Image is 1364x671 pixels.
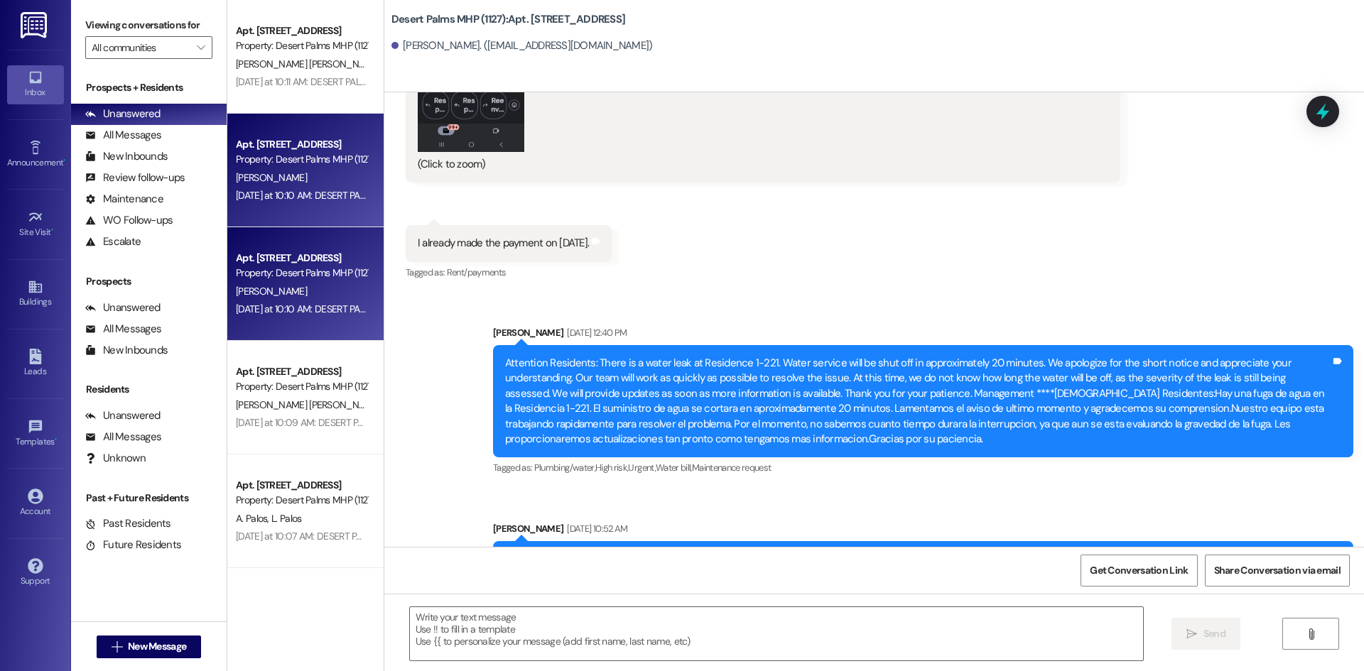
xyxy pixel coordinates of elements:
[692,462,772,474] span: Maintenance request
[1205,555,1350,587] button: Share Conversation via email
[1081,555,1197,587] button: Get Conversation Link
[418,236,589,251] div: I already made the payment on [DATE].
[563,521,627,536] div: [DATE] 10:52 AM
[71,274,227,289] div: Prospects
[63,156,65,165] span: •
[7,344,64,383] a: Leads
[85,149,168,164] div: New Inbounds
[51,225,53,235] span: •
[563,325,627,340] div: [DATE] 12:40 PM
[534,462,595,474] span: Plumbing/water ,
[493,521,1353,541] div: [PERSON_NAME]
[271,512,301,525] span: L. Palos
[628,462,655,474] span: Urgent ,
[236,23,367,38] div: Apt. [STREET_ADDRESS]
[128,639,186,654] span: New Message
[7,205,64,244] a: Site Visit •
[7,554,64,592] a: Support
[236,478,367,493] div: Apt. [STREET_ADDRESS]
[71,382,227,397] div: Residents
[236,398,380,411] span: [PERSON_NAME] [PERSON_NAME]
[85,128,161,143] div: All Messages
[236,379,367,394] div: Property: Desert Palms MHP (1127)
[493,457,1353,478] div: Tagged as:
[236,251,367,266] div: Apt. [STREET_ADDRESS]
[493,325,1353,345] div: [PERSON_NAME]
[1203,626,1225,641] span: Send
[595,462,629,474] span: High risk ,
[236,364,367,379] div: Apt. [STREET_ADDRESS]
[236,152,367,167] div: Property: Desert Palms MHP (1127)
[236,58,384,70] span: [PERSON_NAME] [PERSON_NAME]
[112,641,122,653] i: 
[7,415,64,453] a: Templates •
[55,435,57,444] span: •
[236,266,367,280] div: Property: Desert Palms MHP (1127)
[97,635,202,658] button: New Message
[1306,628,1316,640] i: 
[656,462,692,474] span: Water bill ,
[85,343,168,358] div: New Inbounds
[1186,628,1197,640] i: 
[85,192,163,207] div: Maintenance
[85,322,161,337] div: All Messages
[71,80,227,95] div: Prospects + Residents
[406,262,612,283] div: Tagged as:
[236,171,307,184] span: [PERSON_NAME]
[391,38,653,53] div: [PERSON_NAME]. ([EMAIL_ADDRESS][DOMAIN_NAME])
[236,285,307,298] span: [PERSON_NAME]
[391,12,625,27] b: Desert Palms MHP (1127): Apt. [STREET_ADDRESS]
[236,38,367,53] div: Property: Desert Palms MHP (1127)
[85,14,212,36] label: Viewing conversations for
[85,538,181,552] div: Future Residents
[7,484,64,523] a: Account
[505,356,1331,447] div: Attention Residents: There is a water leak at Residence 1-221. Water service will be shut off in ...
[236,512,271,525] span: A. Palos
[1214,563,1341,578] span: Share Conversation via email
[1090,563,1188,578] span: Get Conversation Link
[85,234,141,249] div: Escalate
[85,408,161,423] div: Unanswered
[71,491,227,506] div: Past + Future Residents
[197,42,205,53] i: 
[85,516,171,531] div: Past Residents
[7,275,64,313] a: Buildings
[85,170,185,185] div: Review follow-ups
[85,300,161,315] div: Unanswered
[21,12,50,38] img: ResiDesk Logo
[85,107,161,121] div: Unanswered
[236,137,367,152] div: Apt. [STREET_ADDRESS]
[85,451,146,466] div: Unknown
[85,430,161,444] div: All Messages
[418,157,1098,172] div: (Click to zoom)
[92,36,190,59] input: All communities
[447,266,507,278] span: Rent/payments
[236,493,367,508] div: Property: Desert Palms MHP (1127)
[7,65,64,104] a: Inbox
[85,213,173,228] div: WO Follow-ups
[1171,618,1240,650] button: Send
